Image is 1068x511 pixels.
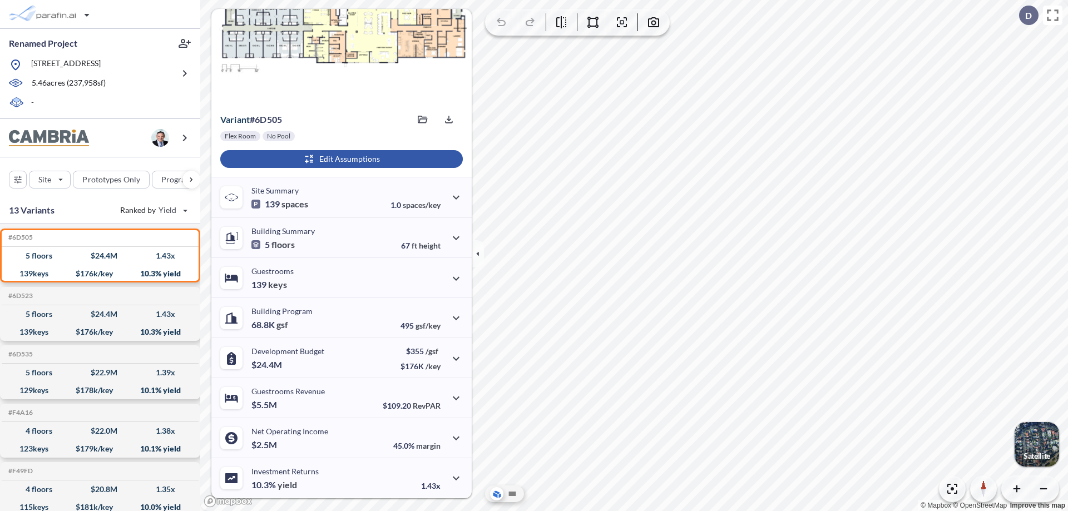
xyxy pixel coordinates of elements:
[6,234,33,241] h5: Click to copy the code
[31,58,101,72] p: [STREET_ADDRESS]
[251,467,319,476] p: Investment Returns
[111,201,195,219] button: Ranked by Yield
[400,346,441,356] p: $355
[426,346,438,356] span: /gsf
[416,441,441,450] span: margin
[251,346,324,356] p: Development Budget
[271,239,295,250] span: floors
[251,439,279,450] p: $2.5M
[413,401,441,410] span: RevPAR
[251,386,325,396] p: Guestrooms Revenue
[251,306,313,316] p: Building Program
[490,487,503,500] button: Aerial View
[426,361,441,371] span: /key
[38,174,51,185] p: Site
[152,171,212,188] button: Program
[268,279,287,290] span: keys
[383,401,441,410] p: $109.20
[9,37,77,49] p: Renamed Project
[159,205,177,216] span: Yield
[403,200,441,210] span: spaces/key
[32,77,106,90] p: 5.46 acres ( 237,958 sf)
[393,441,441,450] p: 45.0%
[220,114,250,125] span: Variant
[251,399,279,410] p: $5.5M
[400,321,441,330] p: 495
[412,241,417,250] span: ft
[419,241,441,250] span: height
[251,319,288,330] p: 68.8K
[1015,422,1059,467] button: Switcher ImageSatellite
[9,204,55,217] p: 13 Variants
[267,132,290,141] p: No Pool
[421,481,441,490] p: 1.43x
[1015,422,1059,467] img: Switcher Image
[251,426,328,436] p: Net Operating Income
[6,409,33,416] h5: Click to copy the code
[31,97,34,110] p: -
[29,171,71,188] button: Site
[506,487,519,500] button: Site Plan
[1025,11,1032,21] p: D
[251,226,315,236] p: Building Summary
[1010,502,1065,509] a: Improve this map
[251,239,295,250] p: 5
[251,199,308,210] p: 139
[9,130,89,147] img: BrandImage
[73,171,150,188] button: Prototypes Only
[220,150,463,168] button: Edit Assumptions
[6,292,33,300] h5: Click to copy the code
[251,279,287,290] p: 139
[953,502,1007,509] a: OpenStreetMap
[390,200,441,210] p: 1.0
[921,502,951,509] a: Mapbox
[251,359,284,370] p: $24.4M
[281,199,308,210] span: spaces
[251,186,299,195] p: Site Summary
[151,129,169,147] img: user logo
[1023,452,1050,460] p: Satellite
[204,495,253,508] a: Mapbox homepage
[161,174,192,185] p: Program
[401,241,441,250] p: 67
[220,114,282,125] p: # 6d505
[225,132,256,141] p: Flex Room
[6,467,33,475] h5: Click to copy the code
[400,361,441,371] p: $176K
[416,321,441,330] span: gsf/key
[6,350,33,358] h5: Click to copy the code
[82,174,140,185] p: Prototypes Only
[276,319,288,330] span: gsf
[278,479,297,490] span: yield
[251,266,294,276] p: Guestrooms
[251,479,297,490] p: 10.3%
